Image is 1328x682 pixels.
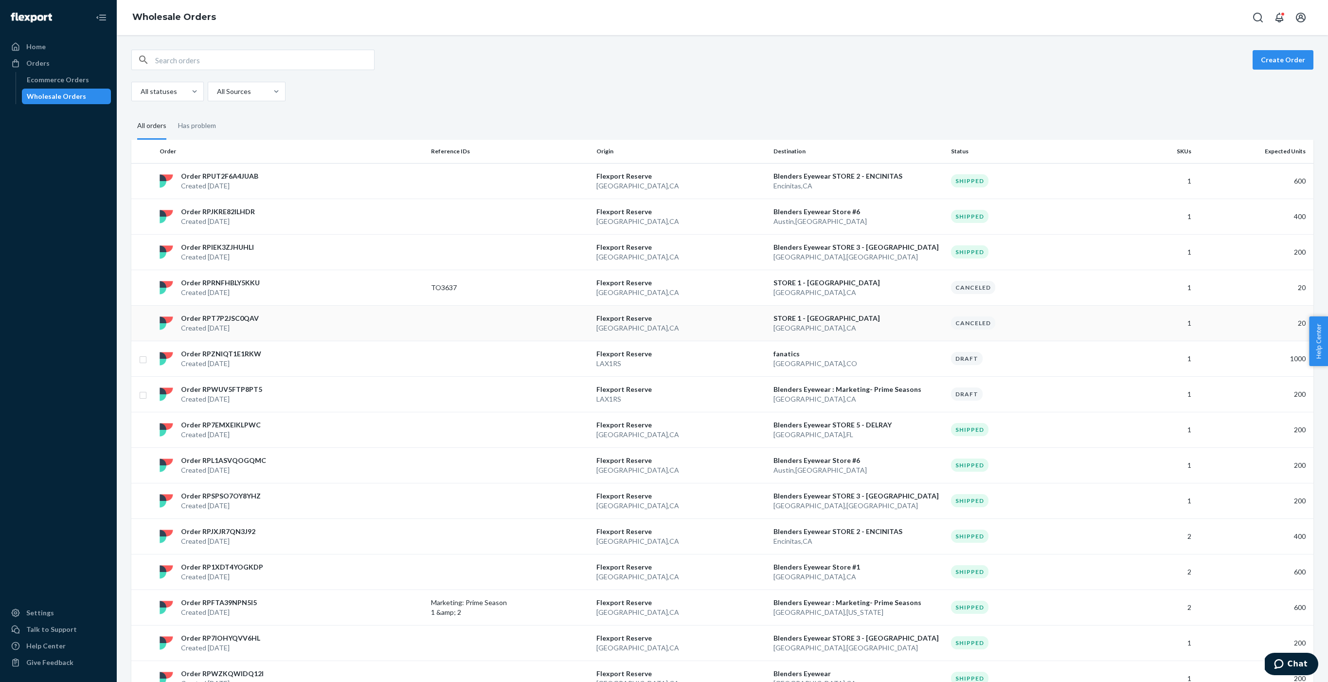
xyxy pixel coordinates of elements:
div: Draft [951,387,983,401]
td: 200 [1195,447,1313,483]
div: Wholesale Orders [27,92,86,101]
p: Order RPWZKQWIDQ12I [181,669,264,679]
p: Created [DATE] [181,608,257,617]
div: Shipped [951,494,988,507]
button: Help Center [1309,316,1328,366]
div: All orders [137,113,166,140]
div: Shipped [951,530,988,543]
img: flexport logo [160,601,173,614]
img: flexport logo [160,174,173,188]
th: Order [156,140,427,163]
p: Created [DATE] [181,536,255,546]
td: 20 [1195,305,1313,341]
p: Blenders Eyewear STORE 2 - ENCINITAS [773,171,943,181]
a: Orders [6,55,111,71]
p: Marketing: Prime Season 1 &amp; 2 [431,598,509,617]
p: Order RPWUV5FTP8PT5 [181,385,262,394]
th: Reference IDs [427,140,592,163]
td: 1 [1113,376,1195,412]
div: Shipped [951,601,988,614]
p: [GEOGRAPHIC_DATA] , [US_STATE] [773,608,943,617]
th: Status [947,140,1113,163]
p: [GEOGRAPHIC_DATA] , [GEOGRAPHIC_DATA] [773,252,943,262]
p: Order RPZNIQT1E1RKW [181,349,261,359]
p: Order RP7IOHYQVV6HL [181,633,260,643]
div: Home [26,42,46,52]
p: Flexport Reserve [596,598,766,608]
td: 600 [1195,163,1313,199]
td: 200 [1195,625,1313,661]
td: 1 [1113,305,1195,341]
p: Flexport Reserve [596,242,766,252]
input: Search orders [155,50,374,70]
p: STORE 1 - [GEOGRAPHIC_DATA] [773,278,943,288]
p: Flexport Reserve [596,562,766,572]
th: Destination [770,140,947,163]
p: [GEOGRAPHIC_DATA] , CA [596,501,766,511]
div: Give Feedback [26,658,73,667]
p: Order RP1XDT4YOGKDP [181,562,263,572]
a: Help Center [6,638,111,654]
div: Shipped [951,459,988,472]
p: [GEOGRAPHIC_DATA] , FL [773,430,943,440]
p: Encinitas , CA [773,536,943,546]
p: LAX1RS [596,394,766,404]
p: Blenders Eyewear Store #1 [773,562,943,572]
p: Order RPT7P2JSC0QAV [181,313,259,323]
p: [GEOGRAPHIC_DATA] , CA [596,181,766,191]
p: Austin , [GEOGRAPHIC_DATA] [773,465,943,475]
div: Has problem [178,113,216,138]
button: Open notifications [1270,8,1289,27]
p: [GEOGRAPHIC_DATA] , CA [596,430,766,440]
a: Wholesale Orders [132,12,216,22]
p: Blenders Eyewear STORE 5 - DELRAY [773,420,943,430]
div: Help Center [26,641,66,651]
p: Flexport Reserve [596,171,766,181]
p: Flexport Reserve [596,669,766,679]
p: [GEOGRAPHIC_DATA] , CO [773,359,943,369]
td: 200 [1195,234,1313,270]
td: 1 [1113,341,1195,376]
p: Flexport Reserve [596,385,766,394]
p: Order RPJXJR7QN3J92 [181,527,255,536]
p: Flexport Reserve [596,491,766,501]
div: Shipped [951,636,988,649]
td: 1000 [1195,341,1313,376]
div: Shipped [951,245,988,258]
p: Created [DATE] [181,323,259,333]
td: 20 [1195,270,1313,305]
div: Canceled [951,316,995,330]
img: flexport logo [160,316,173,330]
button: Talk to Support [6,622,111,637]
p: Blenders Eyewear : Marketing- Prime Seasons [773,598,943,608]
a: Ecommerce Orders [22,72,111,88]
div: Orders [26,58,50,68]
p: Flexport Reserve [596,349,766,359]
button: Create Order [1253,50,1313,70]
button: Give Feedback [6,655,111,670]
td: 200 [1195,412,1313,447]
td: 1 [1113,412,1195,447]
p: LAX1RS [596,359,766,369]
p: Blenders Eyewear Store #6 [773,207,943,217]
img: flexport logo [160,494,173,508]
td: 1 [1113,625,1195,661]
p: Order RPFTA39NPN5I5 [181,598,257,608]
p: Created [DATE] [181,465,266,475]
p: Blenders Eyewear Store #6 [773,456,943,465]
iframe: Opens a widget where you can chat to one of our agents [1265,653,1318,677]
img: flexport logo [160,565,173,579]
a: Settings [6,605,111,621]
p: Flexport Reserve [596,207,766,217]
div: Settings [26,608,54,618]
p: Blenders Eyewear STORE 2 - ENCINITAS [773,527,943,536]
p: Blenders Eyewear : Marketing- Prime Seasons [773,385,943,394]
p: [GEOGRAPHIC_DATA] , CA [596,217,766,226]
p: [GEOGRAPHIC_DATA] , CA [773,323,943,333]
td: 2 [1113,518,1195,554]
p: STORE 1 - [GEOGRAPHIC_DATA] [773,313,943,323]
td: 600 [1195,554,1313,590]
td: 200 [1195,376,1313,412]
